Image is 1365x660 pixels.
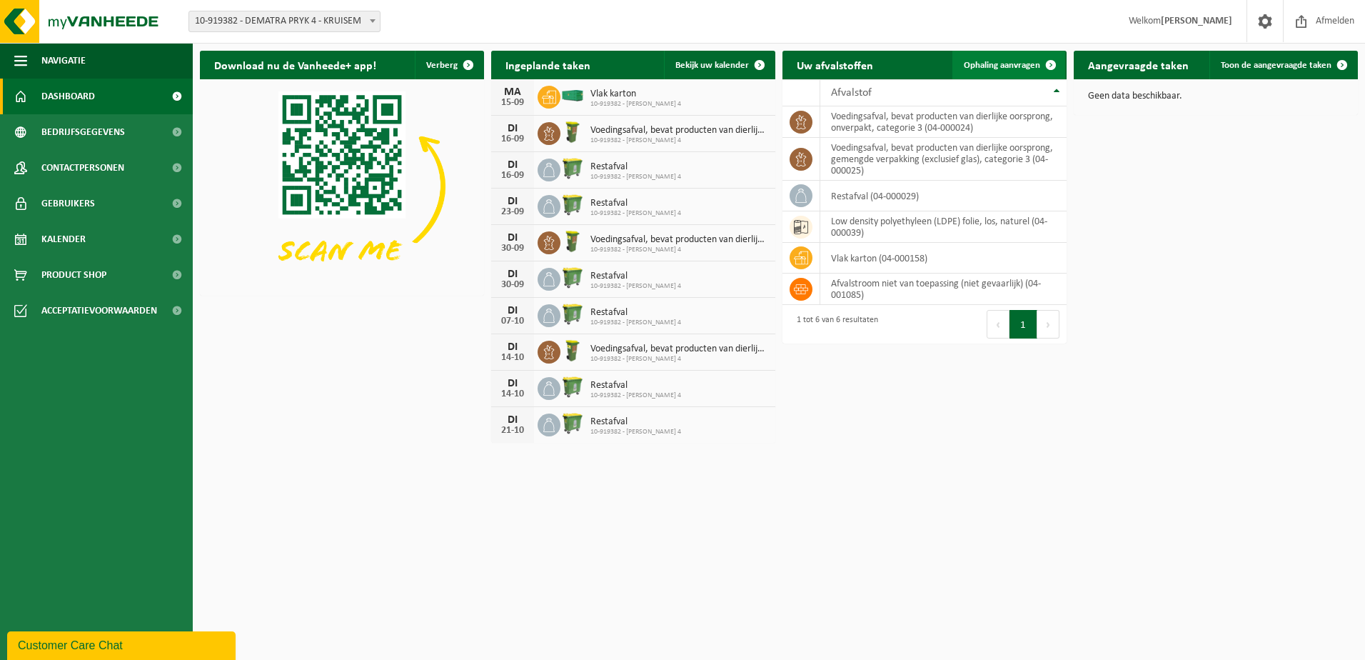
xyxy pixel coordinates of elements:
p: Geen data beschikbaar. [1088,91,1344,101]
td: voedingsafval, bevat producten van dierlijke oorsprong, gemengde verpakking (exclusief glas), cat... [820,138,1067,181]
span: Afvalstof [831,87,872,99]
span: 10-919382 - [PERSON_NAME] 4 [590,136,768,145]
span: Acceptatievoorwaarden [41,293,157,329]
span: Verberg [426,61,458,70]
a: Toon de aangevraagde taken [1209,51,1356,79]
div: DI [498,341,527,353]
div: 30-09 [498,244,527,254]
span: Restafval [590,307,681,319]
span: Contactpersonen [41,150,124,186]
td: restafval (04-000029) [820,181,1067,211]
span: Restafval [590,161,681,173]
span: 10-919382 - DEMATRA PRYK 4 - KRUISEM [189,11,380,31]
img: WB-0770-HPE-GN-50 [560,302,585,326]
span: Toon de aangevraagde taken [1221,61,1331,70]
a: Ophaling aanvragen [952,51,1065,79]
span: Bedrijfsgegevens [41,114,125,150]
td: vlak karton (04-000158) [820,243,1067,274]
div: 23-09 [498,207,527,217]
td: afvalstroom niet van toepassing (niet gevaarlijk) (04-001085) [820,274,1067,305]
span: Dashboard [41,79,95,114]
button: Verberg [415,51,483,79]
div: DI [498,305,527,316]
div: MA [498,86,527,98]
span: Voedingsafval, bevat producten van dierlijke oorsprong, onverpakt, categorie 3 [590,234,768,246]
img: WB-0060-HPE-GN-50 [560,229,585,254]
h2: Aangevraagde taken [1074,51,1203,79]
span: 10-919382 - [PERSON_NAME] 4 [590,319,681,327]
td: low density polyethyleen (LDPE) folie, los, naturel (04-000039) [820,211,1067,243]
div: DI [498,123,527,134]
img: WB-0770-HPE-GN-50 [560,411,585,436]
strong: [PERSON_NAME] [1161,16,1232,26]
div: 14-10 [498,353,527,363]
span: Restafval [590,416,681,428]
span: Vlak karton [590,89,681,100]
div: DI [498,378,527,389]
a: Bekijk uw kalender [664,51,774,79]
span: 10-919382 - [PERSON_NAME] 4 [590,428,681,436]
h2: Uw afvalstoffen [782,51,887,79]
span: Restafval [590,198,681,209]
span: Bekijk uw kalender [675,61,749,70]
span: Voedingsafval, bevat producten van dierlijke oorsprong, onverpakt, categorie 3 [590,344,768,355]
img: WB-0060-HPE-GN-50 [560,120,585,144]
div: 16-09 [498,134,527,144]
span: 10-919382 - [PERSON_NAME] 4 [590,246,768,254]
span: 10-919382 - [PERSON_NAME] 4 [590,100,681,109]
div: 1 tot 6 van 6 resultaten [790,309,878,340]
span: 10-919382 - [PERSON_NAME] 4 [590,391,681,400]
iframe: chat widget [7,629,238,660]
button: 1 [1009,310,1037,339]
span: Voedingsafval, bevat producten van dierlijke oorsprong, onverpakt, categorie 3 [590,125,768,136]
button: Next [1037,310,1059,339]
span: 10-919382 - DEMATRA PRYK 4 - KRUISEM [188,11,381,32]
div: DI [498,232,527,244]
span: Ophaling aanvragen [964,61,1040,70]
button: Previous [987,310,1009,339]
div: 15-09 [498,98,527,108]
img: HK-XC-40-GN-00 [560,89,585,102]
h2: Ingeplande taken [491,51,605,79]
div: DI [498,196,527,207]
span: 10-919382 - [PERSON_NAME] 4 [590,282,681,291]
span: Restafval [590,271,681,282]
h2: Download nu de Vanheede+ app! [200,51,391,79]
div: DI [498,414,527,426]
div: DI [498,159,527,171]
div: 07-10 [498,316,527,326]
span: 10-919382 - [PERSON_NAME] 4 [590,209,681,218]
img: WB-0770-HPE-GN-50 [560,156,585,181]
span: Restafval [590,380,681,391]
span: Product Shop [41,257,106,293]
span: Gebruikers [41,186,95,221]
div: 14-10 [498,389,527,399]
div: DI [498,269,527,280]
img: Download de VHEPlus App [200,79,484,293]
td: voedingsafval, bevat producten van dierlijke oorsprong, onverpakt, categorie 3 (04-000024) [820,106,1067,138]
span: 10-919382 - [PERSON_NAME] 4 [590,173,681,181]
span: 10-919382 - [PERSON_NAME] 4 [590,355,768,364]
span: Navigatie [41,43,86,79]
span: Kalender [41,221,86,257]
img: WB-0770-HPE-GN-50 [560,266,585,290]
div: 30-09 [498,280,527,290]
img: WB-0770-HPE-GN-50 [560,375,585,399]
img: WB-0770-HPE-GN-50 [560,193,585,217]
div: 16-09 [498,171,527,181]
div: 21-10 [498,426,527,436]
img: WB-0060-HPE-GN-50 [560,339,585,363]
